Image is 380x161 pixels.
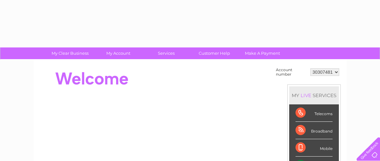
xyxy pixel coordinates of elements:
[296,122,333,139] div: Broadband
[44,47,96,59] a: My Clear Business
[274,66,309,78] td: Account number
[140,47,192,59] a: Services
[299,92,313,98] div: LIVE
[296,104,333,122] div: Telecoms
[289,86,339,104] div: MY SERVICES
[296,139,333,157] div: Mobile
[188,47,240,59] a: Customer Help
[92,47,144,59] a: My Account
[236,47,289,59] a: Make A Payment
